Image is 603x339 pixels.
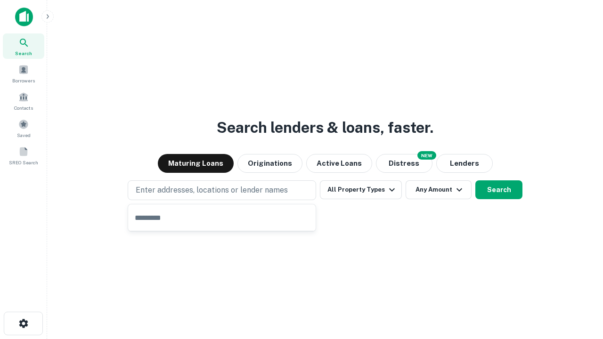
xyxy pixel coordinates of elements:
button: Maturing Loans [158,154,234,173]
img: capitalize-icon.png [15,8,33,26]
a: SREO Search [3,143,44,168]
p: Enter addresses, locations or lender names [136,185,288,196]
button: Active Loans [306,154,372,173]
button: Lenders [436,154,493,173]
button: Originations [237,154,302,173]
a: Borrowers [3,61,44,86]
span: Search [15,49,32,57]
h3: Search lenders & loans, faster. [217,116,433,139]
button: Search [475,180,522,199]
span: Borrowers [12,77,35,84]
button: Any Amount [406,180,472,199]
a: Search [3,33,44,59]
button: Enter addresses, locations or lender names [128,180,316,200]
span: SREO Search [9,159,38,166]
a: Saved [3,115,44,141]
a: Contacts [3,88,44,113]
button: All Property Types [320,180,402,199]
div: NEW [417,151,436,160]
span: Contacts [14,104,33,112]
span: Saved [17,131,31,139]
button: Search distressed loans with lien and other non-mortgage details. [376,154,432,173]
iframe: Chat Widget [556,264,603,309]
